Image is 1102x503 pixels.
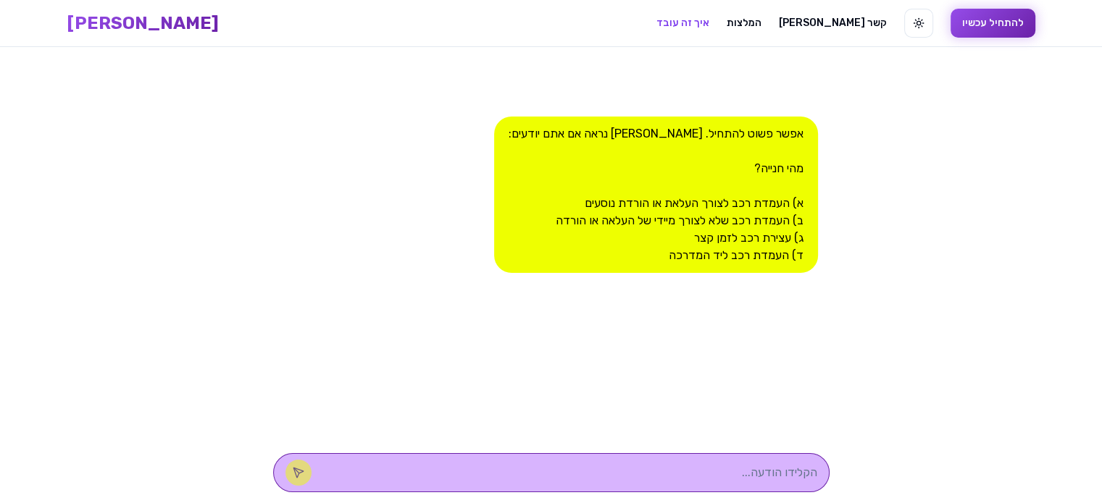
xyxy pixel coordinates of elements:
[656,16,709,30] a: איך זה עובד
[67,12,219,35] a: [PERSON_NAME]
[779,16,887,30] a: [PERSON_NAME] קשר
[951,9,1035,38] button: להתחיל עכשיו
[494,117,818,273] div: אפשר פשוט להתחיל. [PERSON_NAME] נראה אם אתם יודעים: מהי חנייה? א) העמדת רכב לצורך העלאת או הורדת ...
[727,16,761,30] a: המלצות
